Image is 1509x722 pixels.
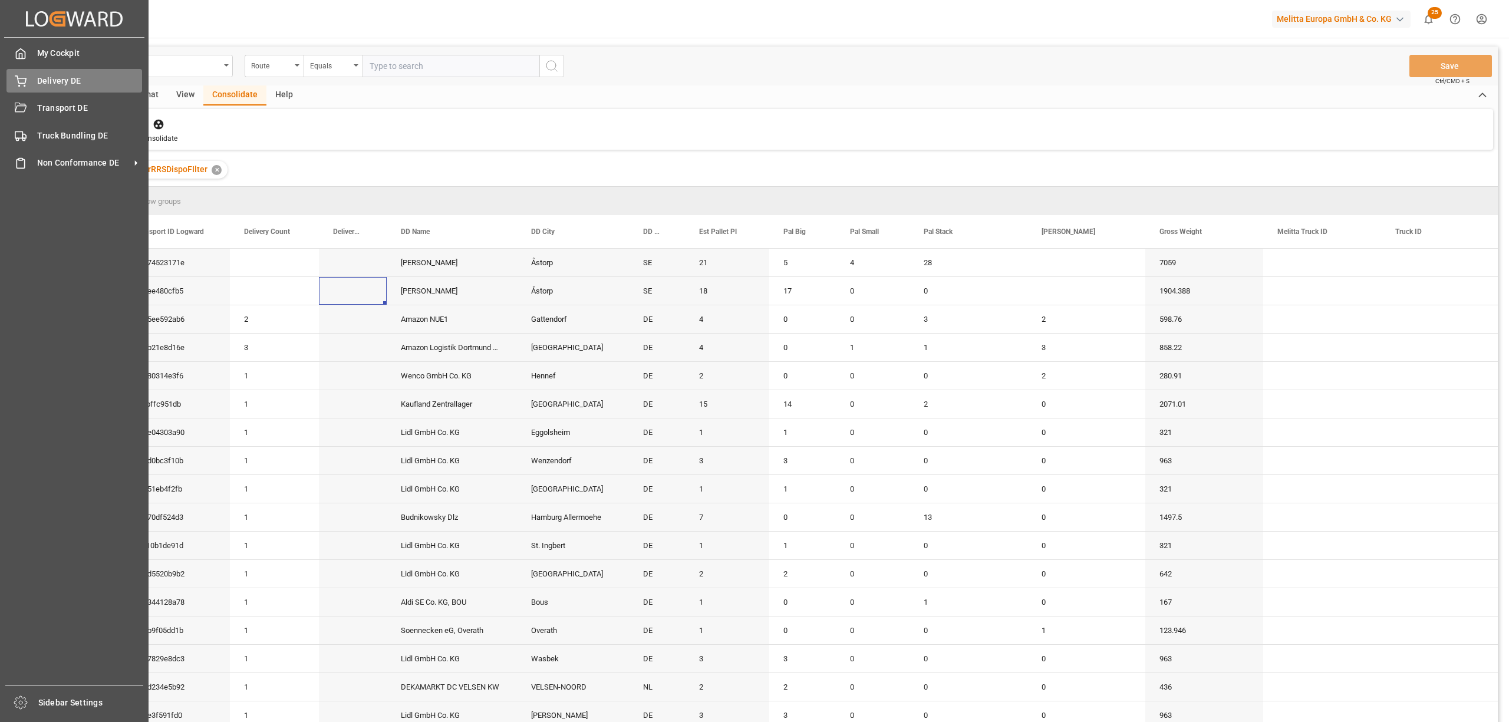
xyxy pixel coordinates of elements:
div: 14 [769,390,836,418]
div: Hennef [517,362,629,390]
div: 0 [1027,418,1145,446]
div: 31b70df524d3 [121,503,230,531]
div: d61ee480cfb5 [121,277,230,305]
span: [PERSON_NAME] [1042,228,1095,236]
div: 0 [910,362,1027,390]
div: 4a4d5520b9b2 [121,560,230,588]
div: Gattendorf [517,305,629,333]
button: show 25 new notifications [1415,6,1442,32]
div: 8d3d0bc3f10b [121,447,230,474]
div: Åstorp [517,249,629,276]
div: 0 [769,616,836,644]
div: Press SPACE to select this row. [121,249,1499,277]
div: 18 [685,277,769,305]
span: Delivery DE [37,75,143,87]
div: Hamburg Allermoehe [517,503,629,531]
div: 963 [1145,447,1263,474]
div: Consolidate [139,133,177,144]
div: VELSEN-NOORD [517,673,629,701]
div: 2 [230,305,319,333]
div: 0 [769,334,836,361]
div: 675b21e8d16e [121,334,230,361]
div: 0 [836,588,910,616]
div: St. Ingbert [517,532,629,559]
div: 7059 [1145,249,1263,276]
div: 167 [1145,588,1263,616]
button: Save [1409,55,1492,77]
input: Type to search [363,55,539,77]
div: 1 [769,418,836,446]
div: Wasbek [517,645,629,672]
div: 1 [230,616,319,644]
div: 0 [910,616,1027,644]
div: 4 [836,249,910,276]
div: 1 [910,588,1027,616]
div: 963 [1145,645,1263,672]
span: Non Conformance DE [37,157,130,169]
div: Kaufland Zentrallager [387,390,517,418]
div: Lidl GmbH Co. KG [387,447,517,474]
div: 1 [769,532,836,559]
div: [PERSON_NAME] [387,249,517,276]
div: 1 [230,447,319,474]
div: DEKAMARKT DC VELSEN KW [387,673,517,701]
div: [GEOGRAPHIC_DATA] [517,560,629,588]
div: Equals [310,58,350,71]
div: 0 [910,532,1027,559]
div: [PERSON_NAME] [387,277,517,305]
div: 436 [1145,673,1263,701]
div: 3 [230,334,319,361]
div: Aldi SE Co. KG, BOU [387,588,517,616]
div: 0 [1027,475,1145,503]
span: My Cockpit [37,47,143,60]
span: Transport DE [37,102,143,114]
div: 321 [1145,418,1263,446]
span: Truck ID [1395,228,1422,236]
button: search button [539,55,564,77]
div: 3 [1027,334,1145,361]
div: Press SPACE to select this row. [121,334,1499,362]
div: 21 [685,249,769,276]
div: 0 [769,305,836,333]
div: [GEOGRAPHIC_DATA] [517,390,629,418]
div: Eggolsheim [517,418,629,446]
div: Press SPACE to select this row. [121,560,1499,588]
div: 0 [836,673,910,701]
span: Delivery List [333,228,362,236]
div: 1 [230,475,319,503]
div: 0 [836,277,910,305]
div: 0 [1027,532,1145,559]
div: 0 [1027,390,1145,418]
div: 0 [836,362,910,390]
span: Pal Big [783,228,806,236]
button: Melitta Europa GmbH & Co. KG [1272,8,1415,30]
div: 1 [1027,616,1145,644]
div: Overath [517,616,629,644]
div: Lidl GmbH Co. KG [387,560,517,588]
div: DE [629,447,685,474]
div: Press SPACE to select this row. [121,390,1499,418]
div: 1 [836,334,910,361]
div: 13 [910,503,1027,531]
div: Press SPACE to select this row. [121,418,1499,447]
div: 0 [1027,447,1145,474]
div: 0 [910,673,1027,701]
div: 0 [836,532,910,559]
div: a14b9f05dd1b [121,616,230,644]
div: DE [629,532,685,559]
div: 7 [685,503,769,531]
div: 0 [836,645,910,672]
div: 1 [230,673,319,701]
div: Press SPACE to select this row. [121,277,1499,305]
div: DE [629,560,685,588]
div: 3 [685,645,769,672]
button: open menu [245,55,304,77]
div: 858.22 [1145,334,1263,361]
div: 79e51eb4f2fb [121,475,230,503]
div: 5 [769,249,836,276]
div: 0 [836,503,910,531]
div: 3 [769,645,836,672]
div: 280.91 [1145,362,1263,390]
div: DE [629,362,685,390]
a: Transport DE [6,97,142,120]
